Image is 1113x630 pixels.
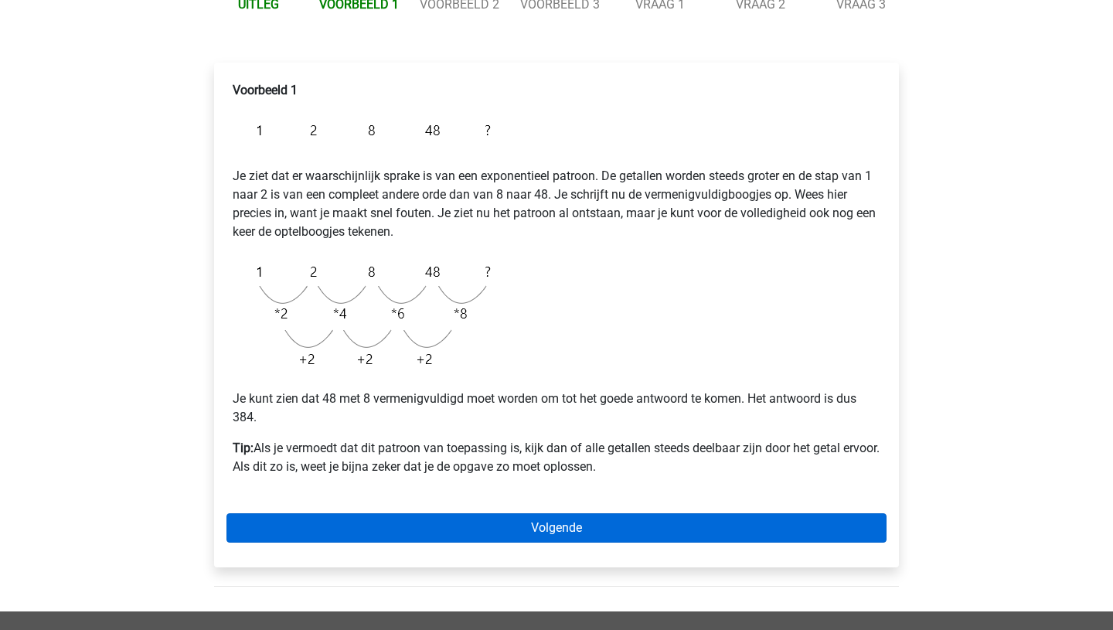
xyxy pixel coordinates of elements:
a: Volgende [226,513,887,543]
p: Je kunt zien dat 48 met 8 vermenigvuldigd moet worden om tot het goede antwoord te komen. Het ant... [233,390,880,427]
p: Je ziet dat er waarschijnlijk sprake is van een exponentieel patroon. De getallen worden steeds g... [233,148,880,241]
b: Tip: [233,441,254,455]
img: Exponential_Example_1_2.png [233,254,499,377]
p: Als je vermoedt dat dit patroon van toepassing is, kijk dan of alle getallen steeds deelbaar zijn... [233,439,880,476]
b: Voorbeeld 1 [233,83,298,97]
img: Exponential_Example_1.png [233,112,499,148]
